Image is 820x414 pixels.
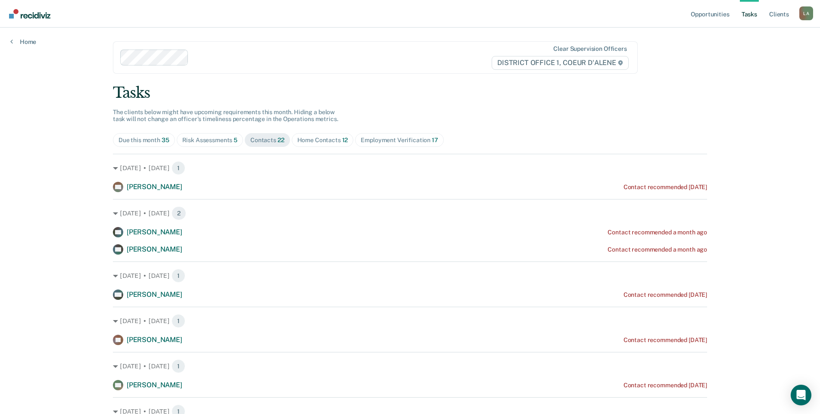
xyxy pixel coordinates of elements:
img: Recidiviz [9,9,50,19]
span: 2 [171,206,186,220]
span: 35 [162,137,169,143]
div: Due this month [118,137,169,144]
div: Contact recommended [DATE] [624,291,707,299]
div: Clear supervision officers [553,45,627,53]
div: Contact recommended [DATE] [624,184,707,191]
button: Profile dropdown button [799,6,813,20]
span: [PERSON_NAME] [127,183,182,191]
div: L A [799,6,813,20]
div: [DATE] • [DATE] 1 [113,314,707,328]
span: [PERSON_NAME] [127,336,182,344]
span: 1 [171,269,185,283]
div: Risk Assessments [182,137,238,144]
span: [PERSON_NAME] [127,245,182,253]
div: Open Intercom Messenger [791,385,811,405]
span: DISTRICT OFFICE 1, COEUR D'ALENE [492,56,629,70]
div: [DATE] • [DATE] 1 [113,269,707,283]
span: The clients below might have upcoming requirements this month. Hiding a below task will not chang... [113,109,338,123]
div: Contact recommended a month ago [608,229,707,236]
a: Home [10,38,36,46]
div: Contact recommended [DATE] [624,336,707,344]
span: 1 [171,161,185,175]
div: [DATE] • [DATE] 2 [113,206,707,220]
div: [DATE] • [DATE] 1 [113,359,707,373]
div: Employment Verification [361,137,438,144]
span: 1 [171,314,185,328]
span: 5 [234,137,237,143]
span: [PERSON_NAME] [127,290,182,299]
span: [PERSON_NAME] [127,228,182,236]
span: 17 [432,137,438,143]
div: Contact recommended [DATE] [624,382,707,389]
div: Contact recommended a month ago [608,246,707,253]
span: [PERSON_NAME] [127,381,182,389]
div: Contacts [250,137,284,144]
span: 12 [342,137,348,143]
span: 22 [277,137,284,143]
div: Tasks [113,84,707,102]
div: [DATE] • [DATE] 1 [113,161,707,175]
span: 1 [171,359,185,373]
div: Home Contacts [297,137,348,144]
